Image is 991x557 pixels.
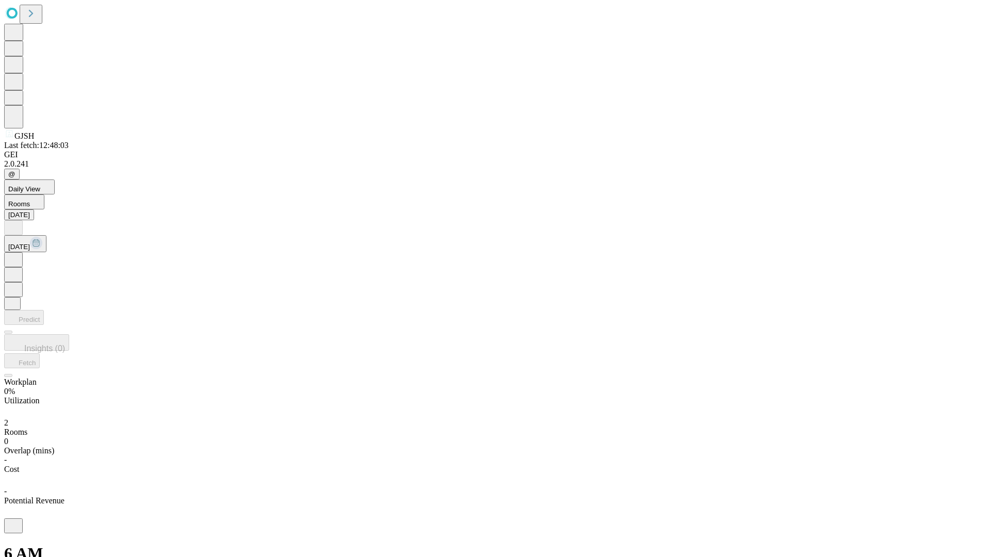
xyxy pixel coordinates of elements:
button: Insights (0) [4,334,69,351]
button: [DATE] [4,209,34,220]
button: Rooms [4,194,44,209]
span: Workplan [4,378,37,386]
span: Rooms [8,200,30,208]
span: Rooms [4,428,27,436]
div: GEI [4,150,987,159]
span: 0 [4,437,8,446]
span: 0% [4,387,15,396]
span: @ [8,170,15,178]
div: 2.0.241 [4,159,987,169]
button: Predict [4,310,44,325]
button: [DATE] [4,235,46,252]
span: Last fetch: 12:48:03 [4,141,69,150]
span: - [4,455,7,464]
span: [DATE] [8,243,30,251]
span: Potential Revenue [4,496,65,505]
button: @ [4,169,20,179]
span: 2 [4,418,8,427]
span: Insights (0) [24,344,65,353]
button: Daily View [4,179,55,194]
span: Utilization [4,396,39,405]
span: Daily View [8,185,40,193]
button: Fetch [4,353,40,368]
span: - [4,487,7,496]
span: Cost [4,465,19,473]
span: Overlap (mins) [4,446,54,455]
span: GJSH [14,132,34,140]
